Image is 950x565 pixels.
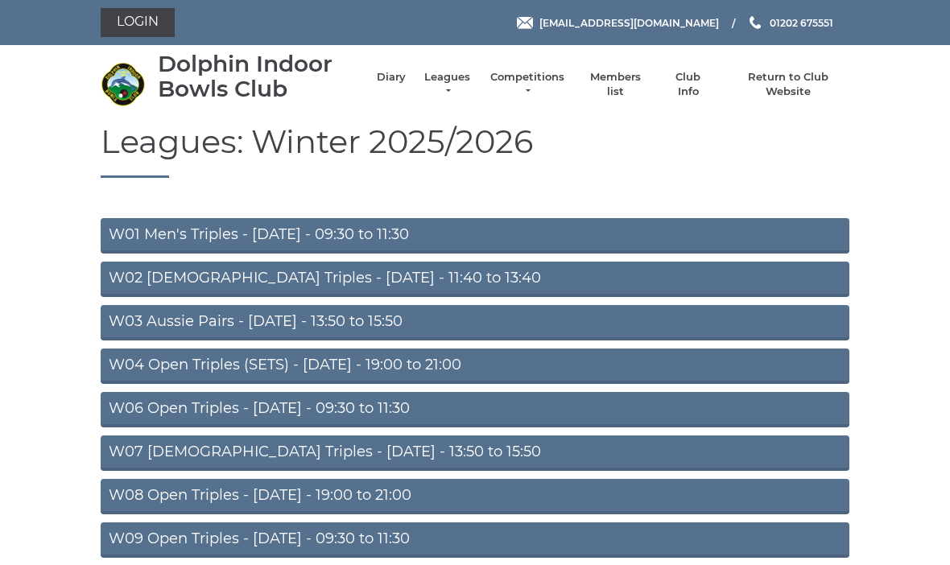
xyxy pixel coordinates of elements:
a: W06 Open Triples - [DATE] - 09:30 to 11:30 [101,392,849,427]
a: Diary [377,70,406,85]
img: Email [517,17,533,29]
a: W02 [DEMOGRAPHIC_DATA] Triples - [DATE] - 11:40 to 13:40 [101,262,849,297]
span: [EMAIL_ADDRESS][DOMAIN_NAME] [539,16,719,28]
a: Login [101,8,175,37]
a: W03 Aussie Pairs - [DATE] - 13:50 to 15:50 [101,305,849,340]
a: Leagues [422,70,473,99]
a: Return to Club Website [728,70,849,99]
a: Phone us 01202 675551 [747,15,833,31]
a: W01 Men's Triples - [DATE] - 09:30 to 11:30 [101,218,849,254]
a: Email [EMAIL_ADDRESS][DOMAIN_NAME] [517,15,719,31]
a: W08 Open Triples - [DATE] - 19:00 to 21:00 [101,479,849,514]
a: Competitions [489,70,566,99]
span: 01202 675551 [770,16,833,28]
a: W04 Open Triples (SETS) - [DATE] - 19:00 to 21:00 [101,348,849,384]
div: Dolphin Indoor Bowls Club [158,52,361,101]
img: Dolphin Indoor Bowls Club [101,62,145,106]
a: W09 Open Triples - [DATE] - 09:30 to 11:30 [101,522,849,558]
a: W07 [DEMOGRAPHIC_DATA] Triples - [DATE] - 13:50 to 15:50 [101,435,849,471]
a: Members list [581,70,648,99]
img: Phone us [750,16,761,29]
a: Club Info [665,70,712,99]
h1: Leagues: Winter 2025/2026 [101,124,849,178]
